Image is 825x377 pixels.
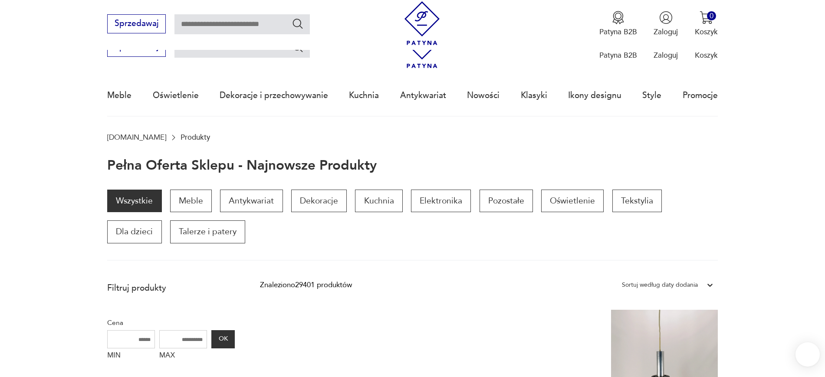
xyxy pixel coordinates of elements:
[795,342,820,367] iframe: Smartsupp widget button
[107,44,166,51] a: Sprzedawaj
[107,14,166,33] button: Sprzedawaj
[612,190,662,212] a: Tekstylia
[568,75,621,115] a: Ikony designu
[107,348,155,365] label: MIN
[170,220,245,243] a: Talerze i patery
[695,50,718,60] p: Koszyk
[683,75,718,115] a: Promocje
[107,190,161,212] a: Wszystkie
[181,133,210,141] p: Produkty
[642,75,661,115] a: Style
[107,133,166,141] a: [DOMAIN_NAME]
[211,330,235,348] button: OK
[599,27,637,37] p: Patyna B2B
[292,41,304,53] button: Szukaj
[654,50,678,60] p: Zaloguj
[292,17,304,30] button: Szukaj
[695,27,718,37] p: Koszyk
[654,11,678,37] button: Zaloguj
[260,279,352,291] div: Znaleziono 29401 produktów
[480,190,533,212] a: Pozostałe
[400,1,444,45] img: Patyna - sklep z meblami i dekoracjami vintage
[107,158,377,173] h1: Pełna oferta sklepu - najnowsze produkty
[541,190,604,212] a: Oświetlenie
[599,50,637,60] p: Patyna B2B
[599,11,637,37] button: Patyna B2B
[521,75,547,115] a: Klasyki
[611,11,625,24] img: Ikona medalu
[349,75,379,115] a: Kuchnia
[700,11,713,24] img: Ikona koszyka
[107,282,235,294] p: Filtruj produkty
[622,279,698,291] div: Sortuj według daty dodania
[695,11,718,37] button: 0Koszyk
[355,190,402,212] a: Kuchnia
[467,75,500,115] a: Nowości
[707,11,716,20] div: 0
[159,348,207,365] label: MAX
[659,11,673,24] img: Ikonka użytkownika
[220,190,283,212] a: Antykwariat
[411,190,471,212] a: Elektronika
[107,220,161,243] a: Dla dzieci
[220,75,328,115] a: Dekoracje i przechowywanie
[107,317,235,328] p: Cena
[153,75,199,115] a: Oświetlenie
[107,21,166,28] a: Sprzedawaj
[107,75,131,115] a: Meble
[599,11,637,37] a: Ikona medaluPatyna B2B
[400,75,446,115] a: Antykwariat
[654,27,678,37] p: Zaloguj
[291,190,347,212] a: Dekoracje
[170,190,212,212] a: Meble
